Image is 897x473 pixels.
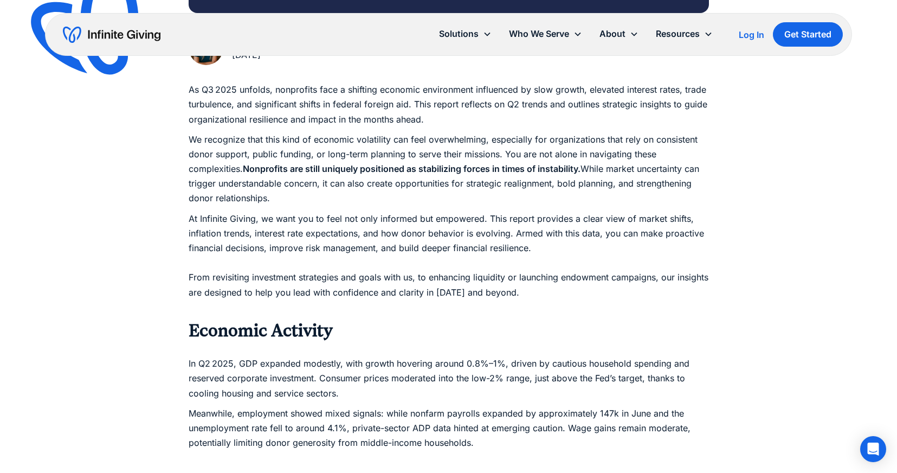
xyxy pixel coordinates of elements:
div: Solutions [439,27,479,41]
strong: Nonprofits are still uniquely positioned as stabilizing forces in times of instability. [243,163,580,174]
p: At Infinite Giving, we want you to feel not only informed but empowered. This report provides a c... [189,212,709,315]
div: Open Intercom Messenger [860,436,886,462]
a: home [63,26,160,43]
p: We recognize that this kind of economic volatility can feel overwhelming, especially for organiza... [189,132,709,206]
div: Resources [656,27,700,41]
div: About [591,22,647,46]
a: Get Started [773,22,843,47]
strong: Economic Activity [189,321,333,341]
div: Resources [647,22,721,46]
p: As Q3 2025 unfolds, nonprofits face a shifting economic environment influenced by slow growth, el... [189,82,709,127]
div: Who We Serve [500,22,591,46]
div: Solutions [430,22,500,46]
div: About [599,27,625,41]
div: Log In [739,30,764,39]
a: Log In [739,28,764,41]
p: In Q2 2025, GDP expanded modestly, with growth hovering around 0.8%–1%, driven by cautious househ... [189,342,709,401]
p: Meanwhile, employment showed mixed signals: while nonfarm payrolls expanded by approximately 147k... [189,406,709,465]
div: Who We Serve [509,27,569,41]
